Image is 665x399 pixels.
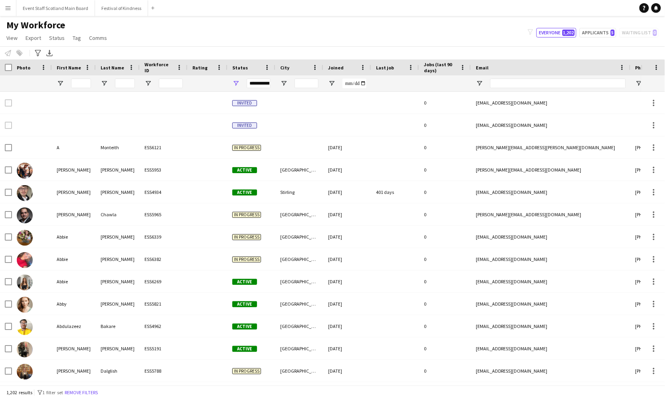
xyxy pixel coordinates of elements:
[471,136,631,158] div: [PERSON_NAME][EMAIL_ADDRESS][PERSON_NAME][DOMAIN_NAME]
[57,80,64,87] button: Open Filter Menu
[280,80,287,87] button: Open Filter Menu
[419,136,471,158] div: 0
[17,342,33,358] img: Abigail Campbell
[52,203,96,225] div: [PERSON_NAME]
[275,271,323,292] div: [GEOGRAPHIC_DATA]
[275,181,323,203] div: Stirling
[33,48,43,58] app-action-btn: Advanced filters
[52,271,96,292] div: Abbie
[419,181,471,203] div: 0
[323,159,371,181] div: [DATE]
[17,230,33,246] img: Abbie Johnston
[275,338,323,359] div: [GEOGRAPHIC_DATA]
[232,145,261,151] span: In progress
[471,159,631,181] div: [PERSON_NAME][EMAIL_ADDRESS][DOMAIN_NAME]
[69,33,84,43] a: Tag
[95,0,148,16] button: Festival of Kindness
[140,271,188,292] div: ESS6269
[419,315,471,337] div: 0
[96,136,140,158] div: Monteith
[52,315,96,337] div: Abdulazeez
[96,181,140,203] div: [PERSON_NAME]
[96,293,140,315] div: [PERSON_NAME]
[328,65,344,71] span: Joined
[192,65,208,71] span: Rating
[17,297,33,313] img: Abby McKinlay
[323,360,371,382] div: [DATE]
[232,212,261,218] span: In progress
[52,293,96,315] div: Abby
[101,80,108,87] button: Open Filter Menu
[371,181,419,203] div: 401 days
[280,65,289,71] span: City
[471,92,631,114] div: [EMAIL_ADDRESS][DOMAIN_NAME]
[424,61,457,73] span: Jobs (last 90 days)
[323,248,371,270] div: [DATE]
[275,203,323,225] div: [GEOGRAPHIC_DATA]
[45,48,54,58] app-action-btn: Export XLSX
[275,293,323,315] div: [GEOGRAPHIC_DATA]
[96,226,140,248] div: [PERSON_NAME]
[144,80,152,87] button: Open Filter Menu
[52,248,96,270] div: Abbie
[96,338,140,359] div: [PERSON_NAME]
[323,203,371,225] div: [DATE]
[323,271,371,292] div: [DATE]
[46,33,68,43] a: Status
[57,65,81,71] span: First Name
[275,248,323,270] div: [GEOGRAPHIC_DATA]
[42,389,63,395] span: 1 filter set
[232,122,257,128] span: Invited
[89,34,107,41] span: Comms
[140,136,188,158] div: ESS6121
[140,248,188,270] div: ESS6382
[96,159,140,181] div: [PERSON_NAME]
[232,257,261,263] span: In progress
[6,19,65,31] span: My Workforce
[471,226,631,248] div: [EMAIL_ADDRESS][DOMAIN_NAME]
[562,30,575,36] span: 1,202
[73,34,81,41] span: Tag
[419,271,471,292] div: 0
[17,319,33,335] img: Abdulazeez Bakare
[471,271,631,292] div: [EMAIL_ADDRESS][DOMAIN_NAME]
[96,360,140,382] div: Dalglish
[52,136,96,158] div: A
[232,346,257,352] span: Active
[5,99,12,107] input: Row Selection is disabled for this row (unchecked)
[232,65,248,71] span: Status
[86,33,110,43] a: Comms
[419,248,471,270] div: 0
[22,33,44,43] a: Export
[232,368,261,374] span: In progress
[471,293,631,315] div: [EMAIL_ADDRESS][DOMAIN_NAME]
[471,315,631,337] div: [EMAIL_ADDRESS][DOMAIN_NAME]
[342,79,366,88] input: Joined Filter Input
[96,271,140,292] div: [PERSON_NAME]
[419,360,471,382] div: 0
[471,338,631,359] div: [EMAIL_ADDRESS][DOMAIN_NAME]
[471,181,631,203] div: [EMAIL_ADDRESS][DOMAIN_NAME]
[96,203,140,225] div: Chawla
[323,181,371,203] div: [DATE]
[232,190,257,196] span: Active
[17,252,33,268] img: Abbie McDonald
[140,293,188,315] div: ESS5821
[328,80,335,87] button: Open Filter Menu
[471,114,631,136] div: [EMAIL_ADDRESS][DOMAIN_NAME]
[419,226,471,248] div: 0
[275,360,323,382] div: [GEOGRAPHIC_DATA]
[419,159,471,181] div: 0
[52,226,96,248] div: Abbie
[490,79,626,88] input: Email Filter Input
[376,65,394,71] span: Last job
[323,338,371,359] div: [DATE]
[140,181,188,203] div: ESS4934
[419,92,471,114] div: 0
[275,226,323,248] div: [GEOGRAPHIC_DATA]
[17,207,33,223] img: Aashish Chawla
[96,248,140,270] div: [PERSON_NAME]
[17,364,33,380] img: Abigail Dalglish
[611,30,615,36] span: 5
[471,248,631,270] div: [EMAIL_ADDRESS][DOMAIN_NAME]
